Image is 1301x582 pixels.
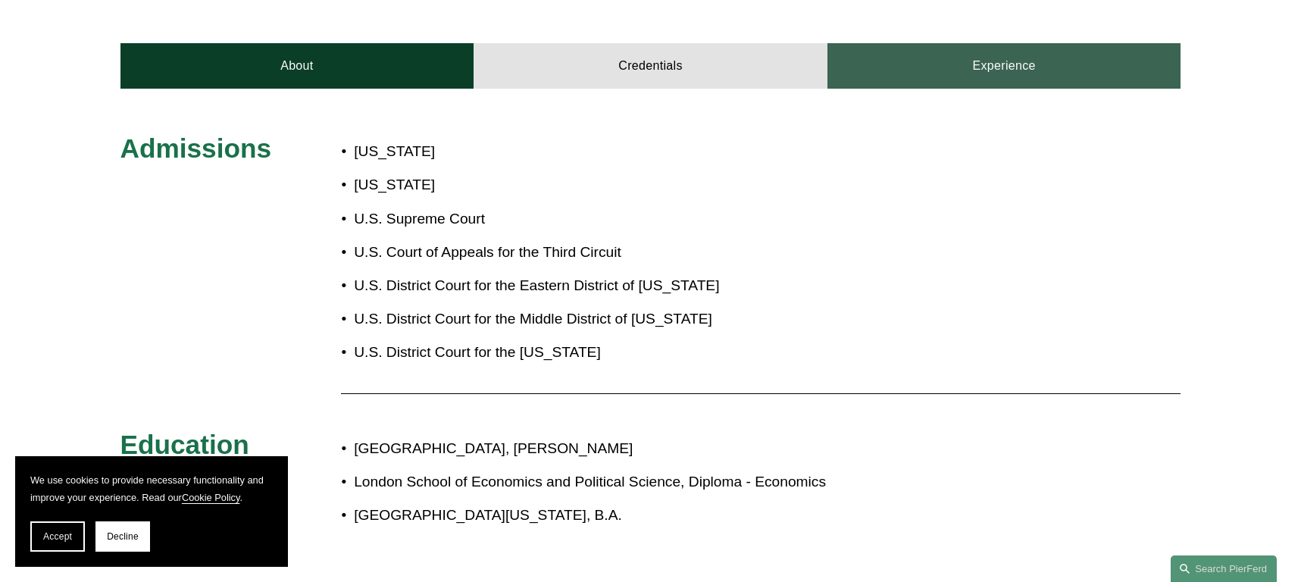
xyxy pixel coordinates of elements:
[107,531,139,542] span: Decline
[30,471,273,506] p: We use cookies to provide necessary functionality and improve your experience. Read our .
[1171,555,1277,582] a: Search this site
[120,133,271,163] span: Admissions
[354,306,739,333] p: U.S. District Court for the Middle District of [US_STATE]
[354,139,739,165] p: [US_STATE]
[354,239,739,266] p: U.S. Court of Appeals for the Third Circuit
[354,502,1048,529] p: [GEOGRAPHIC_DATA][US_STATE], B.A.
[120,43,474,89] a: About
[120,430,249,459] span: Education
[474,43,827,89] a: Credentials
[354,469,1048,496] p: London School of Economics and Political Science, Diploma - Economics
[15,456,288,567] section: Cookie banner
[354,339,739,366] p: U.S. District Court for the [US_STATE]
[30,521,85,552] button: Accept
[354,172,739,199] p: [US_STATE]
[354,206,739,233] p: U.S. Supreme Court
[354,436,1048,462] p: [GEOGRAPHIC_DATA], [PERSON_NAME]
[182,492,240,503] a: Cookie Policy
[95,521,150,552] button: Decline
[354,273,739,299] p: U.S. District Court for the Eastern District of [US_STATE]
[43,531,72,542] span: Accept
[827,43,1181,89] a: Experience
